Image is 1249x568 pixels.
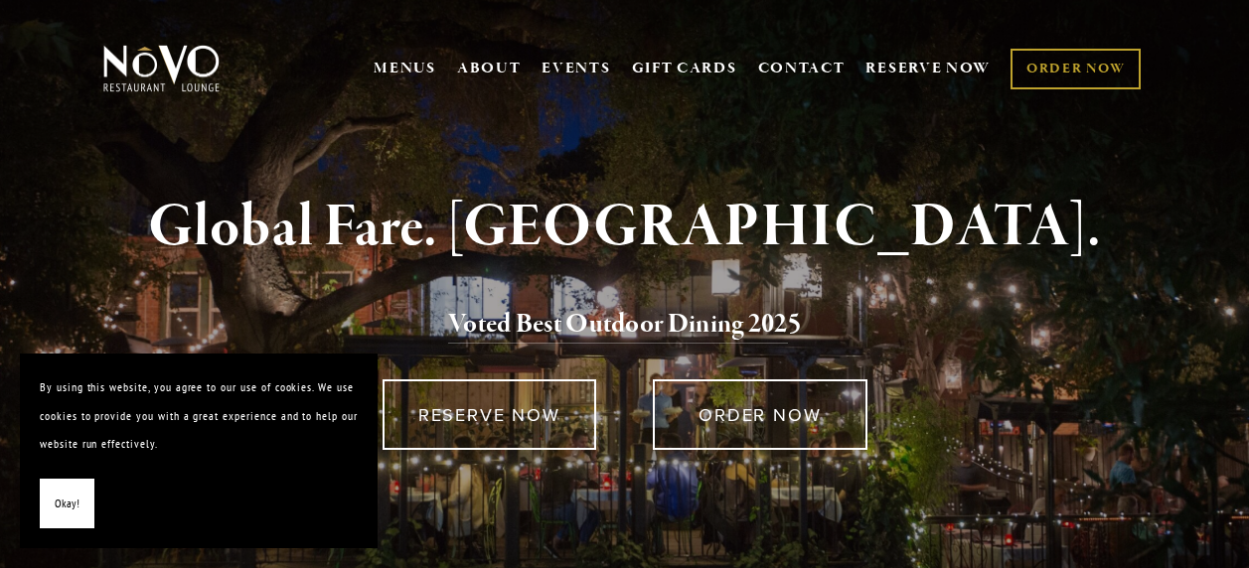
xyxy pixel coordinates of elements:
a: Voted Best Outdoor Dining 202 [448,307,788,345]
a: CONTACT [758,50,846,87]
a: GIFT CARDS [632,50,737,87]
button: Okay! [40,479,94,529]
h2: 5 [131,304,1118,346]
p: By using this website, you agree to our use of cookies. We use cookies to provide you with a grea... [40,373,358,459]
a: ORDER NOW [1011,49,1141,89]
img: Novo Restaurant &amp; Lounge [99,44,224,93]
a: ABOUT [457,59,522,78]
a: EVENTS [542,59,610,78]
section: Cookie banner [20,354,378,548]
a: RESERVE NOW [865,50,991,87]
a: RESERVE NOW [383,379,596,450]
a: ORDER NOW [653,379,866,450]
span: Okay! [55,490,79,518]
a: MENUS [374,59,436,78]
strong: Global Fare. [GEOGRAPHIC_DATA]. [148,190,1101,265]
